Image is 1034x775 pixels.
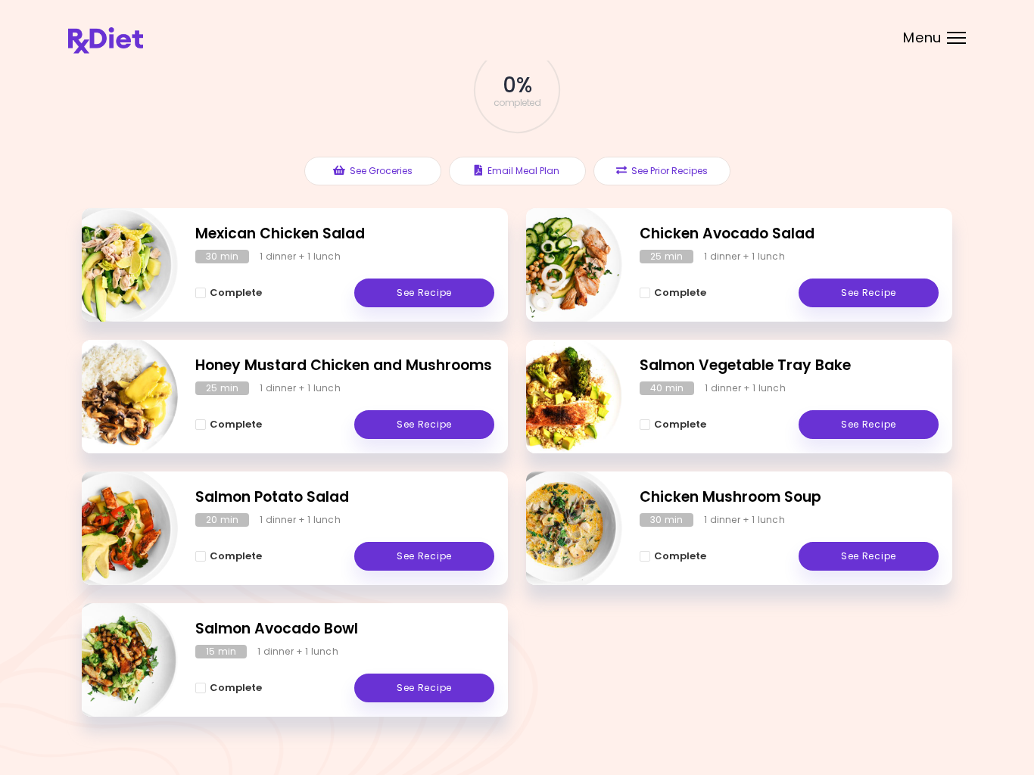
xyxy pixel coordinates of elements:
div: 20 min [195,513,249,527]
h2: Mexican Chicken Salad [195,223,494,245]
h2: Salmon Vegetable Tray Bake [640,355,939,377]
button: Complete - Salmon Avocado Bowl [195,679,262,697]
span: Complete [654,287,706,299]
h2: Chicken Mushroom Soup [640,487,939,509]
img: RxDiet [68,27,143,54]
div: 1 dinner + 1 lunch [704,250,785,263]
button: Complete - Mexican Chicken Salad [195,284,262,302]
span: Menu [903,31,942,45]
span: Complete [210,682,262,694]
div: 1 dinner + 1 lunch [260,381,341,395]
div: 25 min [640,250,693,263]
div: 1 dinner + 1 lunch [260,513,341,527]
span: completed [494,98,541,107]
button: Complete - Chicken Mushroom Soup [640,547,706,565]
button: Complete - Salmon Vegetable Tray Bake [640,416,706,434]
a: See Recipe - Chicken Avocado Salad [799,279,939,307]
a: See Recipe - Mexican Chicken Salad [354,279,494,307]
h2: Salmon Avocado Bowl [195,618,494,640]
button: See Prior Recipes [593,157,730,185]
a: See Recipe - Chicken Mushroom Soup [799,542,939,571]
span: Complete [210,419,262,431]
span: Complete [654,419,706,431]
img: Info - Chicken Avocado Salad [497,202,622,328]
div: 1 dinner + 1 lunch [704,513,785,527]
div: 1 dinner + 1 lunch [705,381,786,395]
a: See Recipe - Honey Mustard Chicken and Mushrooms [354,410,494,439]
h2: Honey Mustard Chicken and Mushrooms [195,355,494,377]
button: Complete - Chicken Avocado Salad [640,284,706,302]
img: Info - Salmon Potato Salad [52,465,178,591]
img: Info - Salmon Avocado Bowl [52,597,178,723]
img: Info - Chicken Mushroom Soup [497,465,622,591]
a: See Recipe - Salmon Avocado Bowl [354,674,494,702]
div: 25 min [195,381,249,395]
img: Info - Salmon Vegetable Tray Bake [497,334,622,459]
img: Info - Honey Mustard Chicken and Mushrooms [52,334,178,459]
a: See Recipe - Salmon Vegetable Tray Bake [799,410,939,439]
button: Email Meal Plan [449,157,586,185]
span: 0 % [503,73,531,98]
div: 30 min [195,250,249,263]
span: Complete [210,287,262,299]
img: Info - Mexican Chicken Salad [52,202,178,328]
div: 30 min [640,513,693,527]
span: Complete [654,550,706,562]
h2: Salmon Potato Salad [195,487,494,509]
div: 15 min [195,645,247,658]
span: Complete [210,550,262,562]
div: 1 dinner + 1 lunch [257,645,338,658]
a: See Recipe - Salmon Potato Salad [354,542,494,571]
div: 40 min [640,381,694,395]
button: Complete - Honey Mustard Chicken and Mushrooms [195,416,262,434]
h2: Chicken Avocado Salad [640,223,939,245]
div: 1 dinner + 1 lunch [260,250,341,263]
button: See Groceries [304,157,441,185]
button: Complete - Salmon Potato Salad [195,547,262,565]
